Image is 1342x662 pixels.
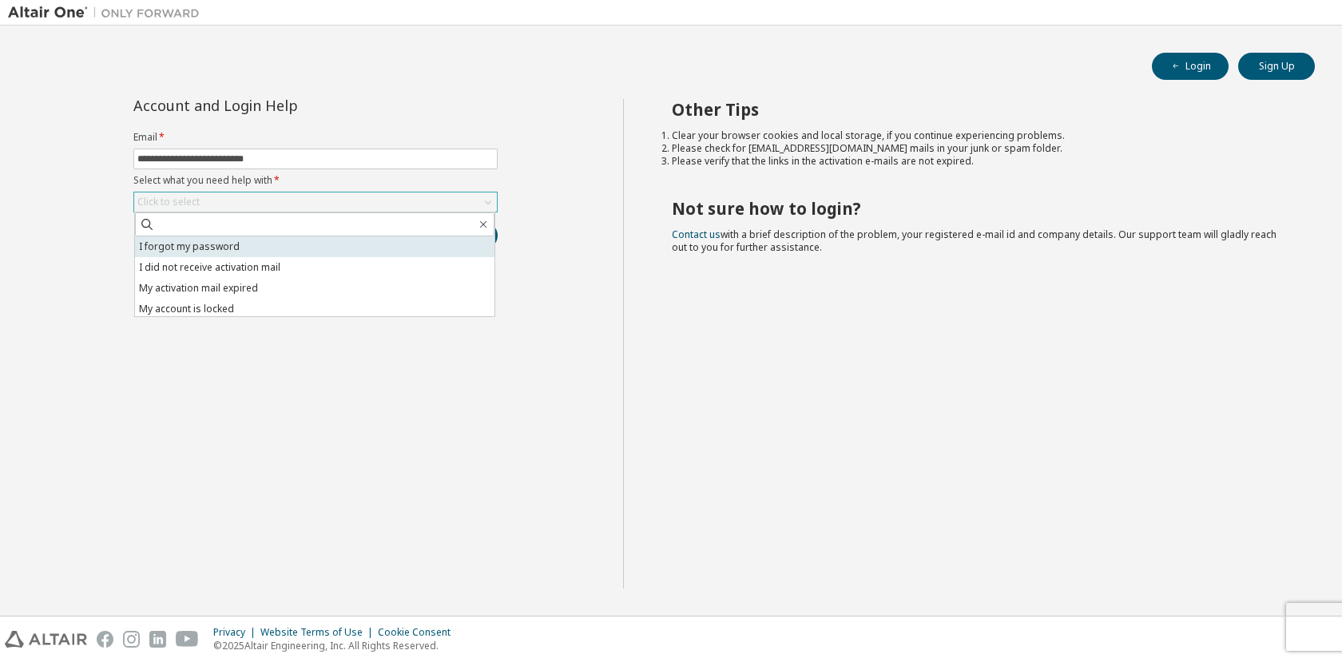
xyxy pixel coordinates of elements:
img: Altair One [8,5,208,21]
button: Sign Up [1238,53,1315,80]
span: with a brief description of the problem, your registered e-mail id and company details. Our suppo... [672,228,1276,254]
div: Account and Login Help [133,99,425,112]
h2: Other Tips [672,99,1287,120]
div: Click to select [137,196,200,208]
p: © 2025 Altair Engineering, Inc. All Rights Reserved. [213,639,460,652]
div: Website Terms of Use [260,626,378,639]
img: facebook.svg [97,631,113,648]
label: Email [133,131,498,144]
li: I forgot my password [135,236,494,257]
li: Clear your browser cookies and local storage, if you continue experiencing problems. [672,129,1287,142]
img: instagram.svg [123,631,140,648]
img: linkedin.svg [149,631,166,648]
li: Please check for [EMAIL_ADDRESS][DOMAIN_NAME] mails in your junk or spam folder. [672,142,1287,155]
div: Click to select [134,192,497,212]
h2: Not sure how to login? [672,198,1287,219]
li: Please verify that the links in the activation e-mails are not expired. [672,155,1287,168]
div: Privacy [213,626,260,639]
label: Select what you need help with [133,174,498,187]
img: altair_logo.svg [5,631,87,648]
div: Cookie Consent [378,626,460,639]
a: Contact us [672,228,721,241]
button: Login [1152,53,1229,80]
img: youtube.svg [176,631,199,648]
